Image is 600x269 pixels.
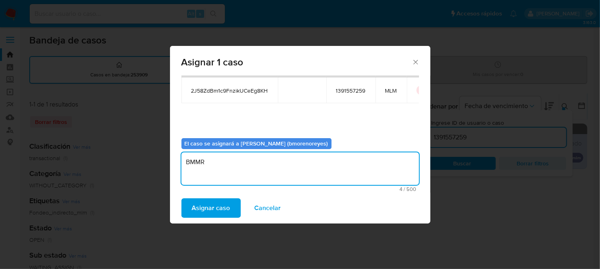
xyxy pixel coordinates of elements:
[336,87,366,94] span: 1391557259
[417,85,426,95] button: icon-button
[184,187,417,192] span: Máximo 500 caracteres
[181,152,419,185] textarea: BMMR
[191,87,268,94] span: 2J58ZdBm1c9FnzikUCeEg8KH
[185,139,328,148] b: El caso se asignará a [PERSON_NAME] (bmorenoreyes)
[181,57,412,67] span: Asignar 1 caso
[244,198,292,218] button: Cancelar
[192,199,230,217] span: Asignar caso
[412,58,419,65] button: Cerrar ventana
[181,198,241,218] button: Asignar caso
[255,199,281,217] span: Cancelar
[170,46,430,223] div: assign-modal
[385,87,397,94] span: MLM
